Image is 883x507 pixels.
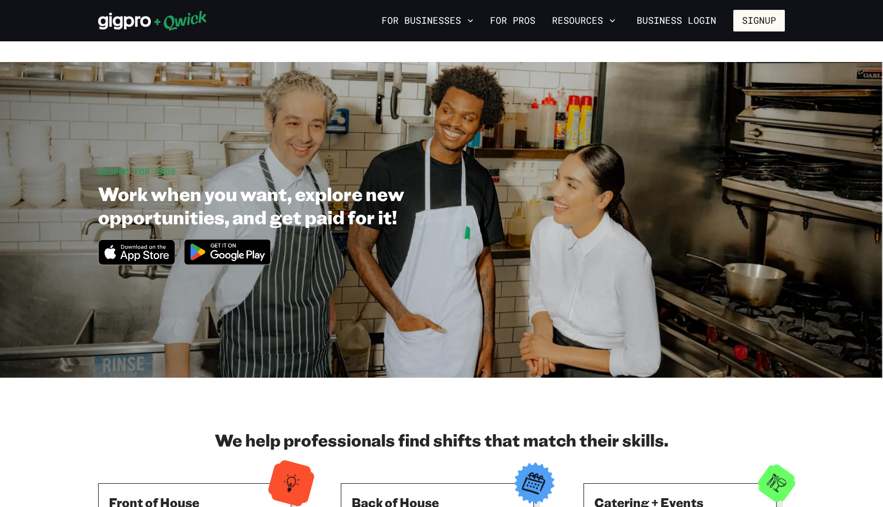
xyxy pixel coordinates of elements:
span: GIGPRO FOR PROS [98,166,176,177]
a: For Pros [486,12,540,29]
button: For Businesses [377,12,478,29]
button: Signup [733,10,785,32]
img: Get it on Google Play [178,233,278,271]
h1: Work when you want, explore new opportunities, and get paid for it! [98,182,510,228]
h2: We help professionals find shifts that match their skills. [98,429,785,450]
a: Business Login [628,10,725,32]
a: Download on the App Store [98,256,176,267]
button: Resources [548,12,620,29]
